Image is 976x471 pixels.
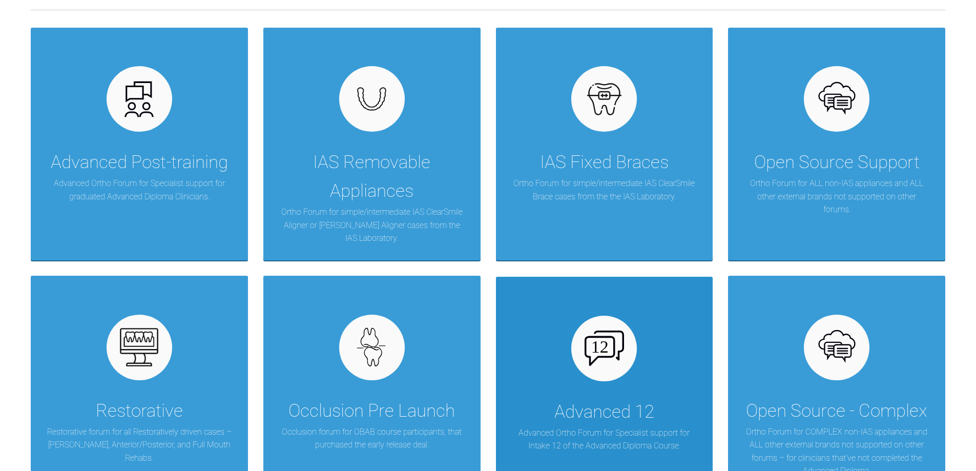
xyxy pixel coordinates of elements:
a: Open Source SupportOrtho Forum for ALL non-IAS appliances and ALL other external brands not suppo... [728,28,945,260]
p: Restorative forum for all Restoratively driven cases – [PERSON_NAME], Anterior/Posterior, and Ful... [46,425,233,465]
p: Ortho Forum for ALL non-IAS appliances and ALL other external brands not supported on other forums. [743,177,930,216]
p: Ortho Forum for simple/intermediate IAS ClearSmile Brace cases from the the IAS Laboratory. [511,177,698,203]
img: fixed.9f4e6236.svg [585,79,624,119]
div: IAS Removable Appliances [279,148,465,206]
img: restorative.65e8f6b6.svg [119,327,159,367]
img: removables.927eaa4e.svg [352,84,391,114]
a: IAS Fixed BracesOrtho Forum for simple/intermediate IAS ClearSmile Brace cases from the the IAS L... [496,28,713,260]
img: opensource.6e495855.svg [817,79,857,119]
p: Advanced Ortho Forum for Specialist support for Intake 12 of the Advanced Diploma Course. [511,426,698,453]
img: occlusion.8ff7a01c.svg [352,327,391,367]
div: Occlusion Pre Launch [288,397,455,425]
img: advanced-12.503f70cd.svg [585,331,624,365]
img: advanced.73cea251.svg [119,79,159,119]
div: IAS Fixed Braces [540,148,669,177]
p: Ortho Forum for simple/intermediate IAS ClearSmile Aligner or [PERSON_NAME] Aligner cases from th... [279,206,465,245]
a: Advanced Post-trainingAdvanced Ortho Forum for Specialist support for graduated Advanced Diploma ... [31,28,248,260]
img: opensource.6e495855.svg [817,327,857,367]
div: Restorative [96,397,183,425]
p: Advanced Ortho Forum for Specialist support for graduated Advanced Diploma Clinicians. [46,177,233,203]
div: Open Source Support [754,148,920,177]
a: IAS Removable AppliancesOrtho Forum for simple/intermediate IAS ClearSmile Aligner or [PERSON_NAM... [263,28,481,260]
div: Open Source - Complex [746,397,927,425]
div: Advanced 12 [554,398,654,426]
p: Occlusion forum for OBAB course participants, that purchased the early release deal. [279,425,465,452]
div: Advanced Post-training [51,148,228,177]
